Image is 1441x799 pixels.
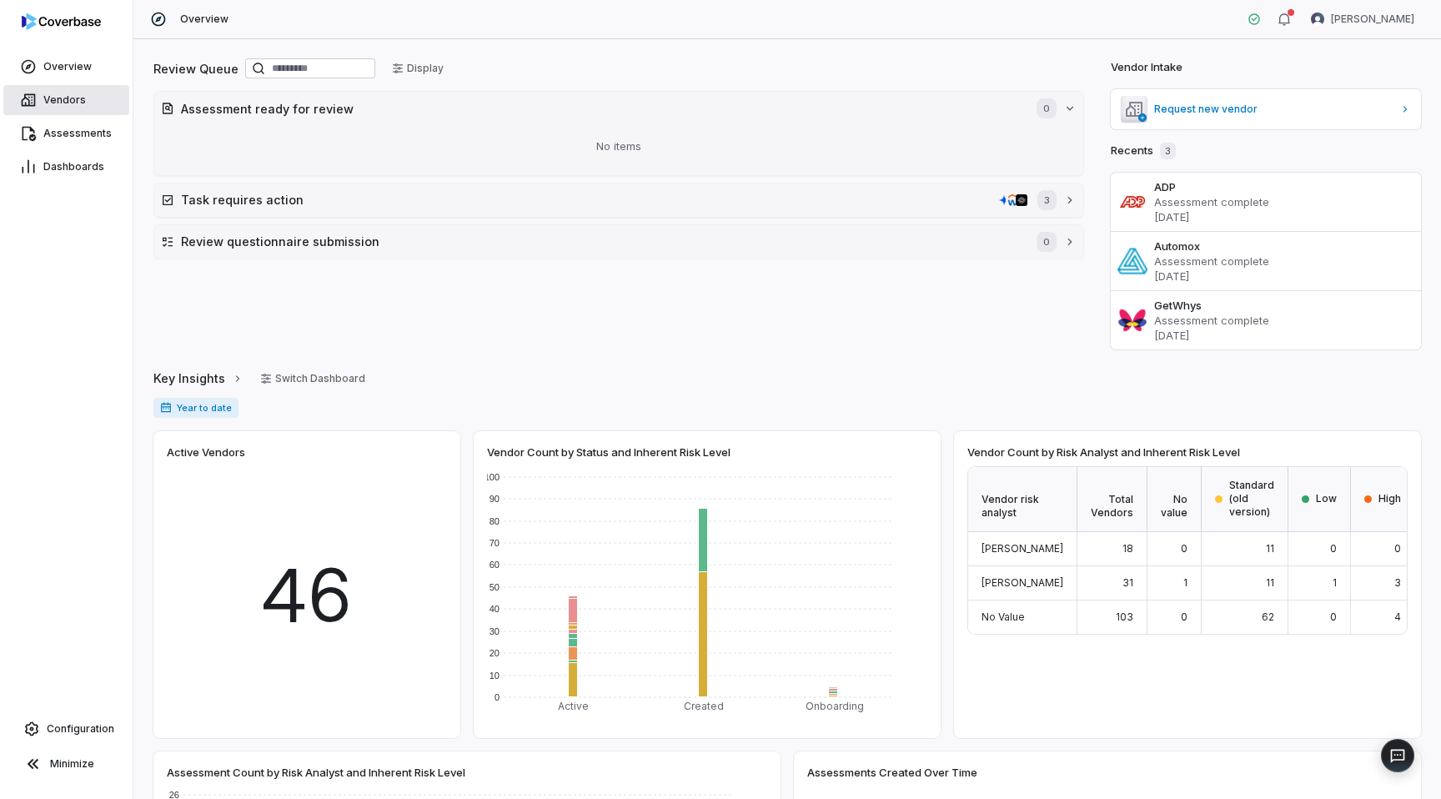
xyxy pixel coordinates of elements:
p: Assessment complete [1154,254,1414,269]
a: ADPAssessment complete[DATE] [1111,173,1421,231]
span: 4 [1394,611,1401,623]
button: Assessment ready for review0 [154,92,1083,125]
text: 100 [485,472,500,482]
button: Minimize [7,747,126,781]
span: 31 [1122,576,1133,589]
a: Vendors [3,85,129,115]
h3: GetWhys [1154,298,1414,313]
text: 60 [490,560,500,570]
span: Assessment Count by Risk Analyst and Inherent Risk Level [167,765,465,780]
text: 40 [490,604,500,614]
span: Standard (old version) [1229,479,1274,519]
div: No items [161,125,1077,168]
span: High [1378,492,1401,505]
span: 62 [1262,611,1274,623]
text: 10 [490,671,500,681]
span: [PERSON_NAME] [1331,13,1414,26]
span: Vendors [43,93,86,107]
p: Assessment complete [1154,313,1414,328]
span: Minimize [50,757,94,771]
p: [DATE] [1154,209,1414,224]
button: Display [382,56,454,81]
span: 11 [1266,576,1274,589]
span: 18 [1122,542,1133,555]
span: 3 [1037,190,1057,210]
span: 3 [1394,576,1401,589]
span: 1 [1333,576,1337,589]
span: Assessments Created Over Time [807,765,977,780]
h3: Automox [1154,239,1414,254]
span: 0 [1037,98,1057,118]
span: [PERSON_NAME] [982,576,1063,589]
h2: Assessment ready for review [181,100,1020,118]
span: 0 [1330,542,1337,555]
h3: ADP [1154,179,1414,194]
a: Assessments [3,118,129,148]
button: Switch Dashboard [250,366,375,391]
p: [DATE] [1154,269,1414,284]
span: [PERSON_NAME] [982,542,1063,555]
text: 30 [490,626,500,636]
span: 3 [1160,143,1176,159]
span: No Value [982,611,1025,623]
span: Configuration [47,722,114,736]
span: Low [1316,492,1337,505]
h2: Review Queue [153,60,238,78]
a: Key Insights [153,361,244,396]
text: 70 [490,538,500,548]
text: 90 [490,494,500,504]
span: Overview [180,13,228,26]
a: Request new vendor [1111,89,1421,129]
span: 11 [1266,542,1274,555]
span: 103 [1116,611,1133,623]
a: Dashboards [3,152,129,182]
h2: Vendor Intake [1111,59,1182,76]
span: Vendor Count by Status and Inherent Risk Level [487,445,731,460]
svg: Date range for report [160,402,172,414]
button: Task requires actionwiz.ioworkday.comsublime.security3 [154,183,1083,217]
a: Configuration [7,714,126,744]
img: Mike Phillips avatar [1311,13,1324,26]
div: Vendor risk analyst [968,467,1077,532]
h2: Recents [1111,143,1176,159]
h2: Task requires action [181,191,992,209]
span: Active Vendors [167,445,245,460]
text: 0 [495,692,500,702]
text: 50 [490,582,500,592]
div: Total Vendors [1077,467,1147,532]
text: 80 [490,516,500,526]
span: Dashboards [43,160,104,173]
text: 20 [490,648,500,658]
span: 46 [261,541,353,650]
span: Assessments [43,127,112,140]
img: logo-D7KZi-bG.svg [22,13,101,30]
span: 0 [1181,542,1187,555]
a: GetWhysAssessment complete[DATE] [1111,290,1421,349]
p: [DATE] [1154,328,1414,343]
button: Key Insights [148,361,249,396]
p: Assessment complete [1154,194,1414,209]
span: Overview [43,60,92,73]
a: Overview [3,52,129,82]
span: 0 [1330,611,1337,623]
span: 0 [1394,542,1401,555]
span: Key Insights [153,369,225,387]
span: Vendor Count by Risk Analyst and Inherent Risk Level [967,445,1240,460]
button: Mike Phillips avatar[PERSON_NAME] [1301,7,1424,32]
span: Year to date [153,398,238,418]
div: No value [1147,467,1202,532]
button: Review questionnaire submission0 [154,225,1083,259]
a: AutomoxAssessment complete[DATE] [1111,231,1421,290]
h2: Review questionnaire submission [181,233,1020,250]
span: Request new vendor [1154,103,1393,116]
span: 1 [1183,576,1187,589]
span: 0 [1181,611,1187,623]
span: 0 [1037,232,1057,252]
